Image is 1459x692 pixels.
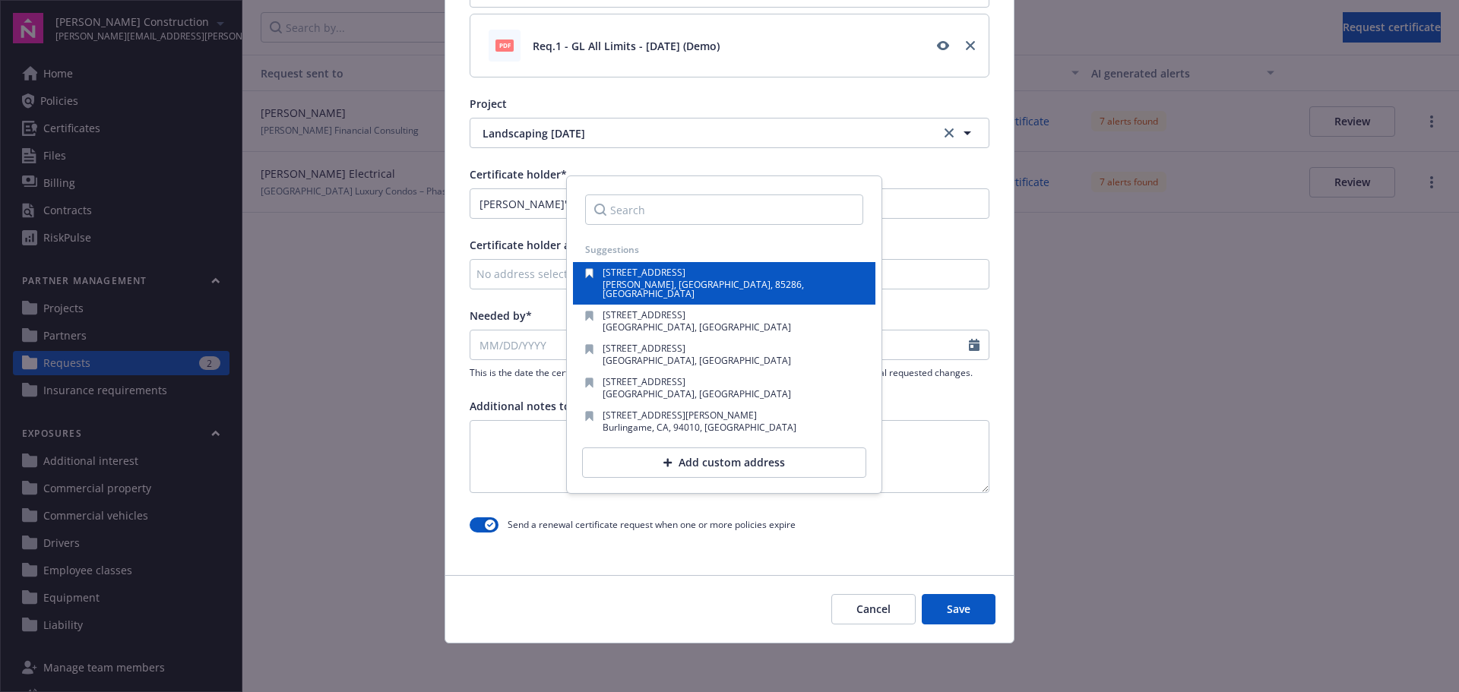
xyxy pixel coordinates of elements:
input: Search [585,194,863,225]
input: MM/DD/YYYY [470,330,969,359]
span: [STREET_ADDRESS] [603,266,685,279]
span: [STREET_ADDRESS][PERSON_NAME] [603,409,757,422]
span: This is the date the certificate request needs to be fulfilled by, including initial request and ... [470,366,989,379]
a: Remove [958,33,983,58]
span: [GEOGRAPHIC_DATA], [GEOGRAPHIC_DATA] [603,387,791,400]
button: [STREET_ADDRESS][PERSON_NAME], [GEOGRAPHIC_DATA], 85286, [GEOGRAPHIC_DATA] [573,262,875,305]
button: [STREET_ADDRESS][GEOGRAPHIC_DATA], [GEOGRAPHIC_DATA] [573,338,875,371]
button: Landscaping [DATE]clear selection [470,118,989,148]
button: [STREET_ADDRESS][PERSON_NAME]Burlingame, CA, 94010, [GEOGRAPHIC_DATA] [573,405,875,438]
button: Cancel [831,594,916,624]
span: pdf [495,39,514,51]
span: [STREET_ADDRESS] [603,342,685,355]
a: View [931,33,955,58]
button: [STREET_ADDRESS][GEOGRAPHIC_DATA], [GEOGRAPHIC_DATA] [573,305,875,338]
a: clear selection [940,124,958,142]
div: Suggestions [585,243,863,256]
span: Needed by* [470,308,532,323]
span: Additional notes to partner [470,399,613,413]
button: [STREET_ADDRESS][GEOGRAPHIC_DATA], [GEOGRAPHIC_DATA] [573,371,875,405]
span: [STREET_ADDRESS] [603,375,685,388]
span: Landscaping [DATE] [483,125,910,141]
span: Send a renewal certificate request when one or more policies expire [508,518,796,531]
button: Add custom address [582,447,866,478]
span: [GEOGRAPHIC_DATA], [GEOGRAPHIC_DATA] [603,354,791,367]
span: [PERSON_NAME], [GEOGRAPHIC_DATA], 85286, [GEOGRAPHIC_DATA] [603,278,804,300]
button: Save [922,594,995,624]
span: Burlingame, CA, 94010, [GEOGRAPHIC_DATA] [603,421,796,434]
span: Req.1 - GL All Limits - Apr28 (Demo) [533,38,720,54]
span: Certificate holder* [470,167,567,182]
svg: Calendar [969,339,980,351]
span: [GEOGRAPHIC_DATA], [GEOGRAPHIC_DATA] [603,321,791,333]
div: No address selected [476,266,967,282]
span: [STREET_ADDRESS] [603,308,685,321]
button: No address selected [470,259,989,289]
span: Project [470,96,507,111]
span: Certificate holder address* [470,238,611,252]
